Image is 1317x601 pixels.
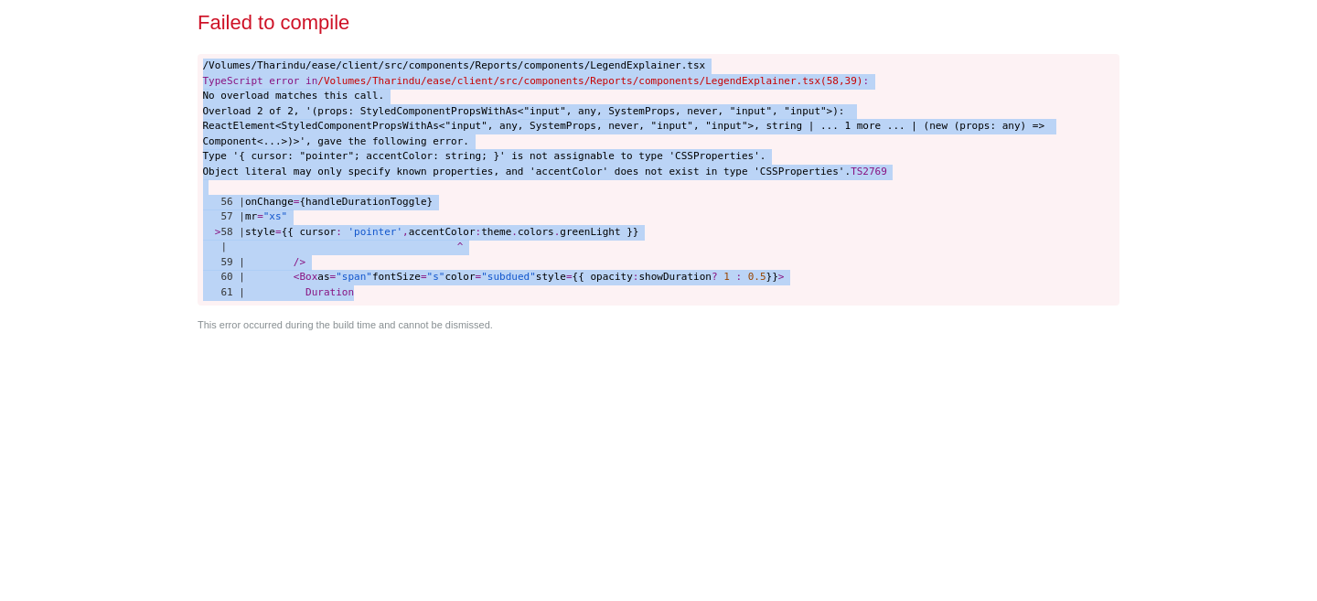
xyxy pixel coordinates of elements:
[275,226,282,238] span: =
[457,241,464,252] span: ^
[348,226,402,238] span: 'pointer'
[203,90,385,102] span: No overload matches this call.
[862,75,869,87] span: :
[536,271,566,283] span: style
[245,226,275,238] span: style
[294,271,300,283] span: <
[215,226,221,238] span: >
[220,210,245,222] span: 57 |
[573,271,633,283] span: {{ opacity
[220,286,245,298] span: 61 |
[712,271,718,283] span: ?
[299,271,317,283] span: Box
[336,271,372,283] span: "span"
[198,7,1090,38] div: Failed to compile
[203,75,318,87] span: TypeScript error in
[203,59,706,71] span: /Volumes/Tharindu/ease/client/src/components/Reports/components/LegendExplainer.tsx
[372,271,421,283] span: fontSize
[638,271,711,283] span: showDuration
[263,210,288,222] span: "xs"
[294,196,300,208] span: =
[481,226,511,238] span: theme
[220,256,245,268] span: 59 |
[317,271,329,283] span: as
[317,75,862,87] span: /Volumes/Tharindu/ease/client/src/components/Reports/components/LegendExplainer.tsx(58,39)
[257,210,263,222] span: =
[203,166,851,177] span: Object literal may only specify known properties, and 'accentColor' does not exist in type 'CSSPr...
[766,271,778,283] span: }}
[851,166,887,177] span: TS2769
[282,226,337,238] span: {{ cursor
[778,271,785,283] span: >
[330,271,337,283] span: =
[427,271,445,283] span: "s"
[198,317,1119,333] div: This error occurred during the build time and cannot be dismissed.
[203,150,766,162] span: Type '{ cursor: "pointer"; accentColor: string; }' is not assignable to type 'CSSProperties'.
[560,226,638,238] span: greenLight }}
[735,271,742,283] span: :
[511,226,518,238] span: .
[476,226,482,238] span: :
[421,271,427,283] span: =
[409,226,476,238] span: accentColor
[220,271,245,283] span: 60 |
[723,271,730,283] span: 1
[220,226,245,238] span: 58 |
[245,210,257,222] span: mr
[220,196,245,208] span: 56 |
[633,271,639,283] span: :
[203,105,1051,147] span: Overload 2 of 2, '(props: StyledComponentPropsWithAs<"input", any, SystemProps, never, "input", "...
[299,196,433,208] span: {handleDurationToggle}
[481,271,536,283] span: "subdued"
[554,226,561,238] span: .
[748,271,766,283] span: 0.5
[305,286,354,298] span: Duration
[294,256,300,268] span: /
[566,271,573,283] span: =
[444,271,475,283] span: color
[220,241,227,252] span: |
[299,256,305,268] span: >
[518,226,554,238] span: colors
[336,226,342,238] span: :
[245,196,294,208] span: onChange
[476,271,482,283] span: =
[402,226,409,238] span: ,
